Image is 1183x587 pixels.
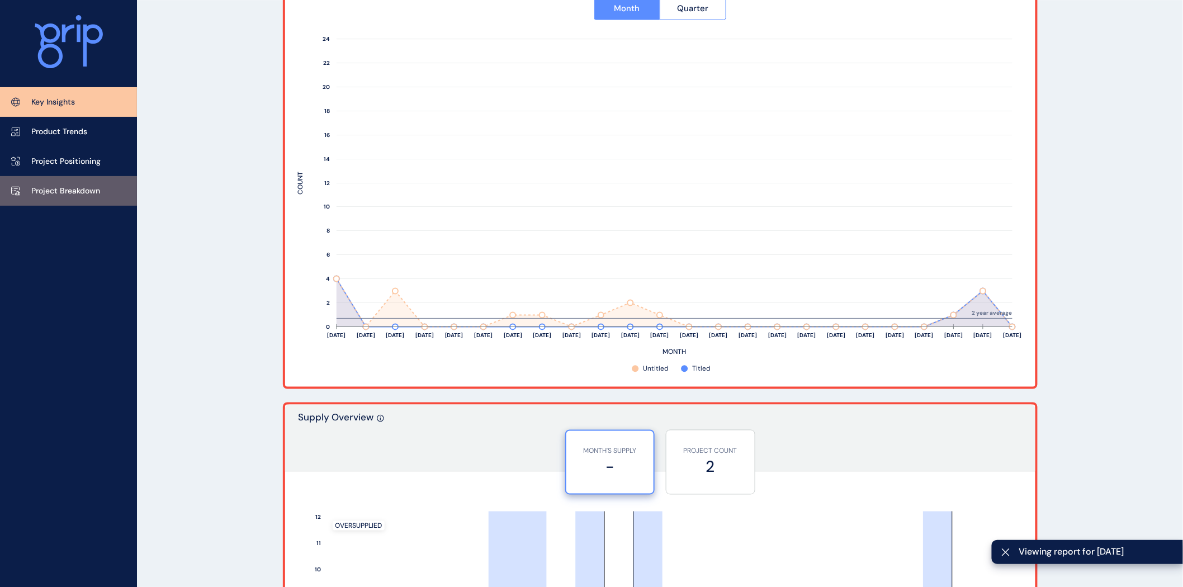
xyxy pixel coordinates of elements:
text: [DATE] [915,332,934,339]
text: [DATE] [856,332,874,339]
text: [DATE] [444,332,463,339]
p: Supply Overview [299,411,374,471]
span: Month [614,3,640,14]
text: [DATE] [503,332,522,339]
text: COUNT [296,172,305,195]
text: 20 [323,84,330,91]
label: 2 [672,456,749,478]
text: [DATE] [797,332,816,339]
text: [DATE] [357,332,375,339]
text: 8 [326,228,330,235]
text: 12 [324,180,330,187]
text: 2 year average [972,310,1012,317]
text: [DATE] [827,332,845,339]
p: Key Insights [31,97,75,108]
text: [DATE] [474,332,493,339]
text: [DATE] [886,332,904,339]
p: Project Breakdown [31,186,100,197]
text: 12 [315,514,321,521]
text: [DATE] [1003,332,1021,339]
text: 0 [326,324,330,331]
text: MONTH [663,348,686,357]
label: - [572,456,648,478]
text: [DATE] [768,332,787,339]
p: Product Trends [31,126,87,138]
text: 11 [316,540,321,547]
text: [DATE] [709,332,728,339]
text: 24 [323,36,330,43]
text: [DATE] [327,332,346,339]
text: 6 [326,252,330,259]
text: [DATE] [415,332,434,339]
text: [DATE] [562,332,581,339]
p: PROJECT COUNT [672,447,749,456]
text: [DATE] [533,332,551,339]
text: [DATE] [386,332,404,339]
p: Project Positioning [31,156,101,167]
text: [DATE] [621,332,640,339]
text: 22 [323,60,330,67]
text: 2 [326,300,330,307]
span: Quarter [677,3,708,14]
text: 18 [324,108,330,115]
text: 16 [324,132,330,139]
text: 14 [324,156,330,163]
text: [DATE] [739,332,757,339]
text: 10 [324,203,330,211]
p: MONTH'S SUPPLY [572,447,648,456]
text: [DATE] [591,332,610,339]
text: [DATE] [650,332,669,339]
text: [DATE] [974,332,992,339]
span: Viewing report for [DATE] [1019,546,1174,558]
text: 4 [326,276,330,283]
text: 10 [315,566,321,574]
text: [DATE] [944,332,963,339]
text: [DATE] [680,332,698,339]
